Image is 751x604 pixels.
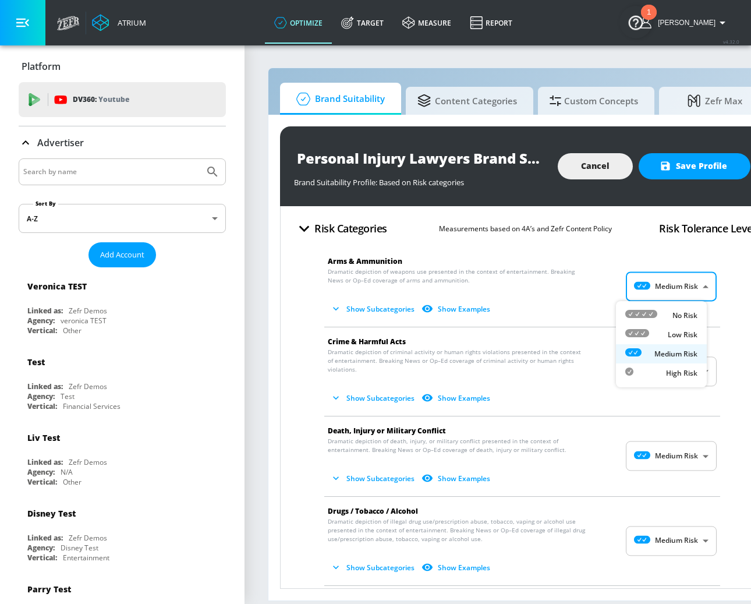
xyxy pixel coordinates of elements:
[619,6,652,38] button: Open Resource Center, 1 new notification
[666,368,697,379] p: High Risk
[668,330,697,340] p: Low Risk
[654,349,697,359] p: Medium Risk
[647,12,651,27] div: 1
[672,310,697,321] p: No Risk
